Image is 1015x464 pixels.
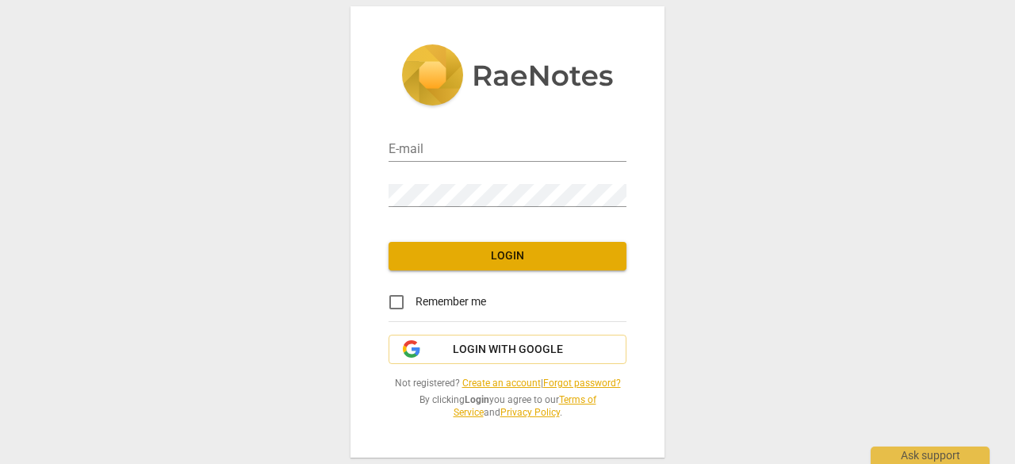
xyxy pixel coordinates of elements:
b: Login [465,394,489,405]
button: Login with Google [389,335,626,365]
span: Remember me [416,293,486,310]
div: Ask support [871,447,990,464]
a: Terms of Service [454,394,596,419]
a: Forgot password? [543,378,621,389]
span: Not registered? | [389,377,626,390]
span: By clicking you agree to our and . [389,393,626,420]
a: Privacy Policy [500,407,560,418]
span: Login [401,248,614,264]
button: Login [389,242,626,270]
img: 5ac2273c67554f335776073100b6d88f.svg [401,44,614,109]
span: Login with Google [453,342,563,358]
a: Create an account [462,378,541,389]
